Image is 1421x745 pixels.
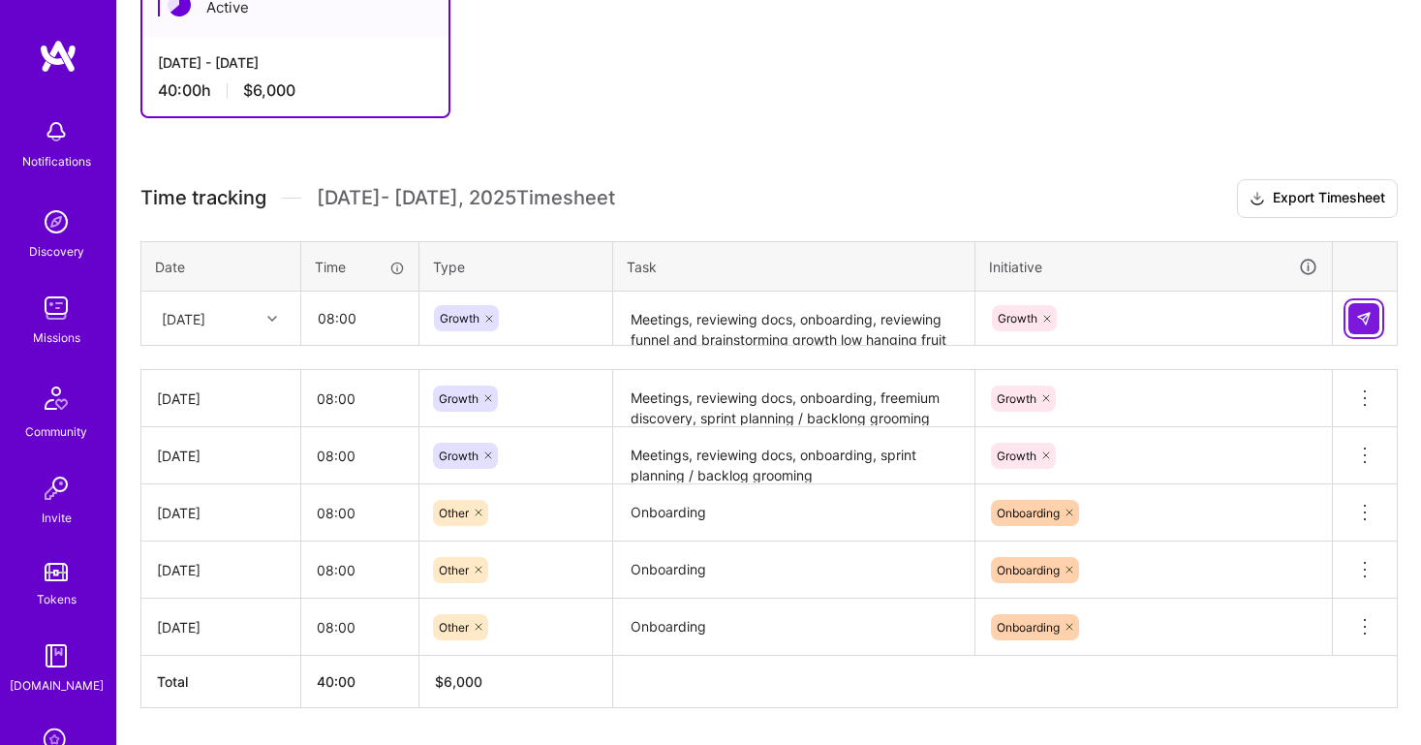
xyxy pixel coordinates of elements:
img: bell [37,112,76,151]
span: Onboarding [997,563,1060,577]
img: Submit [1356,311,1372,326]
div: Time [315,257,405,277]
img: logo [39,39,77,74]
div: [DATE] [157,446,285,466]
div: Invite [42,508,72,528]
div: [DATE] [157,560,285,580]
div: [DOMAIN_NAME] [10,675,104,696]
span: Growth [440,311,479,326]
span: $ 6,000 [435,673,482,690]
input: HH:MM [301,430,418,481]
div: Missions [33,327,80,348]
span: Growth [998,311,1037,326]
span: Onboarding [997,620,1060,635]
div: null [1348,303,1381,334]
img: teamwork [37,289,76,327]
div: [DATE] [157,388,285,409]
div: [DATE] [157,503,285,523]
div: Notifications [22,151,91,171]
img: discovery [37,202,76,241]
input: HH:MM [301,602,418,653]
textarea: Meetings, reviewing docs, onboarding, reviewing funnel and brainstorming growth low hanging fruit... [615,294,973,345]
div: Discovery [29,241,84,262]
textarea: Onboarding [615,543,973,597]
img: tokens [45,563,68,581]
span: Growth [997,449,1036,463]
th: Type [419,241,613,292]
div: [DATE] [162,308,205,328]
div: 40:00 h [158,80,433,101]
textarea: Onboarding [615,601,973,654]
button: Export Timesheet [1237,179,1398,218]
span: Other [439,620,469,635]
textarea: Meetings, reviewing docs, onboarding, freemium discovery, sprint planning / backlong grooming [615,372,973,425]
th: Date [141,241,301,292]
input: HH:MM [302,293,417,344]
span: Time tracking [140,186,266,210]
span: $6,000 [243,80,295,101]
div: [DATE] [157,617,285,637]
img: Invite [37,469,76,508]
textarea: Onboarding [615,486,973,540]
th: Total [141,656,301,708]
span: Onboarding [997,506,1060,520]
div: Tokens [37,589,77,609]
th: 40:00 [301,656,419,708]
i: icon Download [1250,189,1265,209]
i: icon Chevron [267,314,277,324]
div: Community [25,421,87,442]
span: Other [439,563,469,577]
span: Growth [439,391,479,406]
img: Community [33,375,79,421]
textarea: Meetings, reviewing docs, onboarding, sprint planning / backlog grooming [615,429,973,482]
input: HH:MM [301,544,418,596]
span: Other [439,506,469,520]
span: Growth [997,391,1036,406]
input: HH:MM [301,487,418,539]
input: HH:MM [301,373,418,424]
span: Growth [439,449,479,463]
img: guide book [37,636,76,675]
div: Initiative [989,256,1318,278]
th: Task [613,241,975,292]
span: [DATE] - [DATE] , 2025 Timesheet [317,186,615,210]
div: [DATE] - [DATE] [158,52,433,73]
